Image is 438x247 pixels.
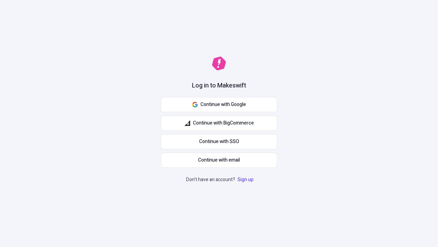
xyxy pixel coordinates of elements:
a: Continue with SSO [161,134,277,149]
button: Continue with Google [161,97,277,112]
span: Continue with email [198,156,240,164]
span: Continue with BigCommerce [193,119,254,127]
a: Sign up [236,176,255,183]
h1: Log in to Makeswift [192,81,246,90]
button: Continue with BigCommerce [161,116,277,131]
button: Continue with email [161,153,277,168]
span: Continue with Google [201,101,246,108]
p: Don't have an account? [186,176,255,184]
